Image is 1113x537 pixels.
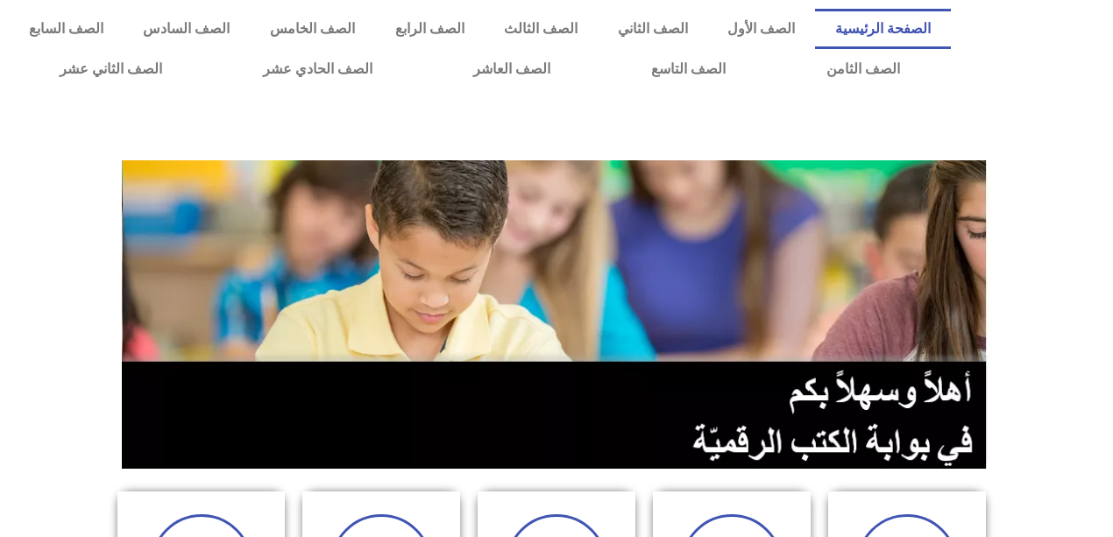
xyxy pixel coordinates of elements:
a: الصف السابع [9,9,124,49]
a: الصف العاشر [422,49,600,89]
a: الصف الثامن [776,49,951,89]
a: الصف التاسع [600,49,776,89]
a: الصف الثاني عشر [9,49,212,89]
a: الصف الأول [708,9,816,49]
a: الصف الحادي عشر [212,49,422,89]
a: الصف الرابع [375,9,485,49]
a: الصف الخامس [250,9,375,49]
a: الصف الثالث [484,9,598,49]
a: الصف الثاني [598,9,708,49]
a: الصفحة الرئيسية [815,9,951,49]
a: الصف السادس [124,9,251,49]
